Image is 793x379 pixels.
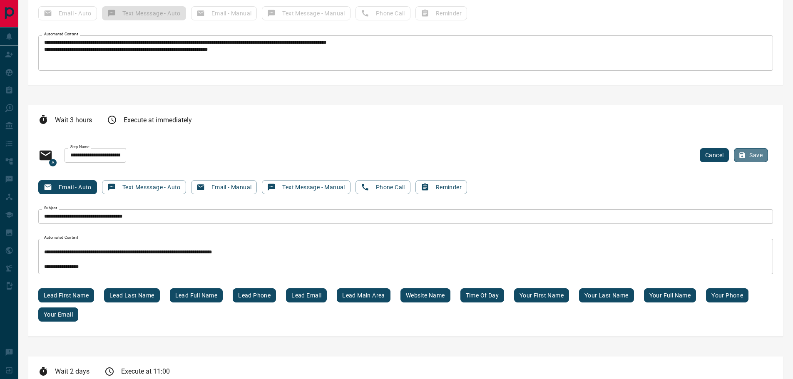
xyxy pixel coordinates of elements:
[286,288,327,302] button: Lead email
[262,180,350,194] button: Text Message - Manual
[70,144,89,150] label: Step Name
[107,115,192,125] div: Execute at immediately
[700,148,729,162] button: Cancel
[102,180,186,194] button: Text Messsage - Auto
[644,288,696,302] button: Your full name
[38,180,97,194] button: Email - Auto
[191,180,257,194] button: Email - Manual
[337,288,390,302] button: Lead main area
[44,32,78,37] label: Automated Content
[38,115,92,125] div: Wait 3 hours
[233,288,276,302] button: Lead phone
[44,235,78,240] label: Automated Content
[104,367,170,377] div: Execute at 11:00
[514,288,569,302] button: Your first name
[38,367,89,377] div: Wait 2 days
[44,206,57,211] label: Subject
[355,180,410,194] button: Phone Call
[49,159,57,166] span: A
[579,288,634,302] button: Your last name
[38,307,78,322] button: Your email
[706,288,748,302] button: Your phone
[170,288,223,302] button: Lead full name
[400,288,450,302] button: Website name
[104,288,160,302] button: Lead last name
[460,288,504,302] button: Time of day
[38,288,94,302] button: Lead first name
[734,148,768,162] button: Save
[415,180,467,194] button: Reminder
